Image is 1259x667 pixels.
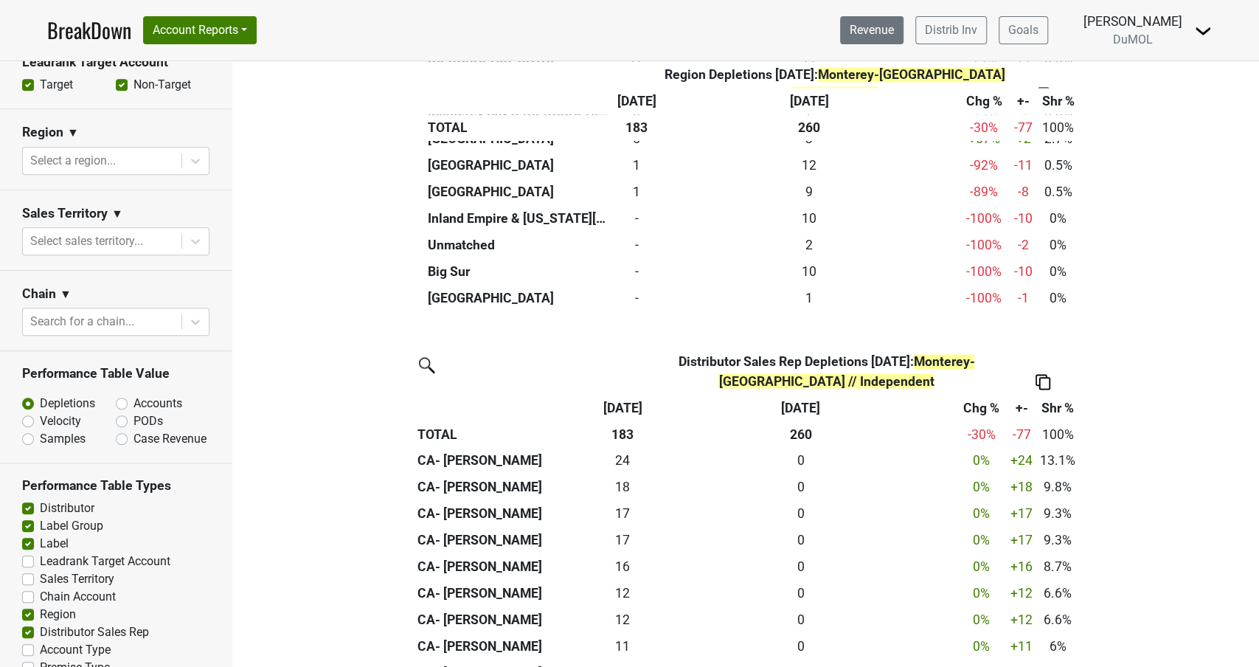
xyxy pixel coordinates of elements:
label: Account Type [40,641,111,659]
th: &nbsp;: activate to sort column ascending [414,61,424,107]
td: 0.5% [1036,152,1080,179]
td: 1 [613,179,660,205]
div: 11 [603,637,642,656]
span: ▼ [67,124,79,142]
th: 0 [646,527,956,553]
div: 16 [603,557,642,576]
div: 0 [649,610,952,629]
th: 0 [646,447,956,474]
td: -100 % [958,258,1010,285]
div: -8 [1013,182,1033,201]
label: Accounts [133,395,182,412]
div: +24 [1010,451,1033,470]
td: -89 % [958,179,1010,205]
div: 1 [617,156,657,175]
th: Chg %: activate to sort column ascending [956,394,1007,421]
td: -100 % [958,285,1010,311]
td: 6.6% [1036,606,1079,633]
th: 260 [660,114,958,141]
td: 12 [600,606,646,633]
img: filter [414,352,437,376]
th: Region Depletions [DATE] : [660,61,1010,107]
div: +17 [1010,531,1033,550]
div: -10 [1013,262,1033,281]
th: Distributor Sales Rep Depletions [DATE] : [646,348,1007,394]
td: 9.8% [1036,474,1079,500]
td: 9.3% [1036,500,1079,527]
th: CA- [PERSON_NAME] [414,606,600,633]
th: Inland Empire & [US_STATE][GEOGRAPHIC_DATA] [424,205,613,232]
td: -100 % [958,232,1010,258]
span: ▼ [60,286,72,303]
h3: Sales Territory [22,206,108,221]
div: 0 [649,557,952,576]
td: 0 [613,285,660,311]
td: 18 [600,474,646,500]
div: 17 [603,531,642,550]
button: Account Reports [143,16,257,44]
td: -92 % [958,152,1010,179]
td: 0 % [956,447,1007,474]
img: Copy to clipboard [1038,87,1052,103]
div: 1 [664,288,954,308]
td: 0 % [956,527,1007,553]
label: Non-Target [133,76,191,94]
div: 0 [649,504,952,523]
div: 10 [664,209,954,228]
label: Region [40,606,76,623]
th: 183 [600,421,646,447]
th: &nbsp;: activate to sort column ascending [414,394,600,421]
label: Distributor Sales Rep [40,623,149,641]
th: TOTAL [414,421,600,447]
div: - [617,262,657,281]
th: +-: activate to sort column ascending [1007,394,1036,421]
th: [GEOGRAPHIC_DATA] [424,179,613,205]
label: Target [40,76,73,94]
td: 0 % [956,580,1007,606]
span: Monterey-[GEOGRAPHIC_DATA] // Independent [792,67,1006,101]
th: Chg %: activate to sort column ascending [958,88,1010,114]
th: 183 [613,114,660,141]
th: CA- [PERSON_NAME] [414,633,600,660]
h3: Region [22,125,63,140]
div: -10 [1013,209,1033,228]
label: Label Group [40,517,103,535]
th: 0 [646,500,956,527]
label: Case Revenue [133,430,207,448]
label: Velocity [40,412,81,430]
td: 0 [613,232,660,258]
div: [PERSON_NAME] [1083,12,1182,31]
img: Dropdown Menu [1194,22,1212,40]
td: 17 [600,500,646,527]
td: 0 % [956,553,1007,580]
div: -1 [1013,288,1033,308]
div: 0 [649,531,952,550]
th: CA- [PERSON_NAME] [414,474,600,500]
div: - [617,209,657,228]
th: CA- [PERSON_NAME] [414,500,600,527]
th: Sep '24: activate to sort column ascending [646,394,956,421]
td: 0 % [956,606,1007,633]
label: Chain Account [40,588,116,606]
div: -11 [1013,156,1033,175]
a: Revenue [840,16,904,44]
div: +12 [1010,610,1033,629]
td: 8.7% [1036,553,1079,580]
td: 0 % [956,474,1007,500]
div: 17 [603,504,642,523]
label: Label [40,535,69,553]
th: Sep '24: activate to sort column ascending [660,88,958,114]
h3: Performance Table Value [22,366,209,381]
td: 12 [600,580,646,606]
div: 12 [603,584,642,603]
th: Big Sur [424,258,613,285]
div: 2 [664,235,954,255]
td: 17 [600,527,646,553]
div: +16 [1010,557,1033,576]
div: 12 [603,610,642,629]
th: 9.000 [660,179,958,205]
th: CA- [PERSON_NAME] [414,447,600,474]
th: 0 [646,580,956,606]
span: -77 [1014,120,1033,135]
div: 0 [649,584,952,603]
